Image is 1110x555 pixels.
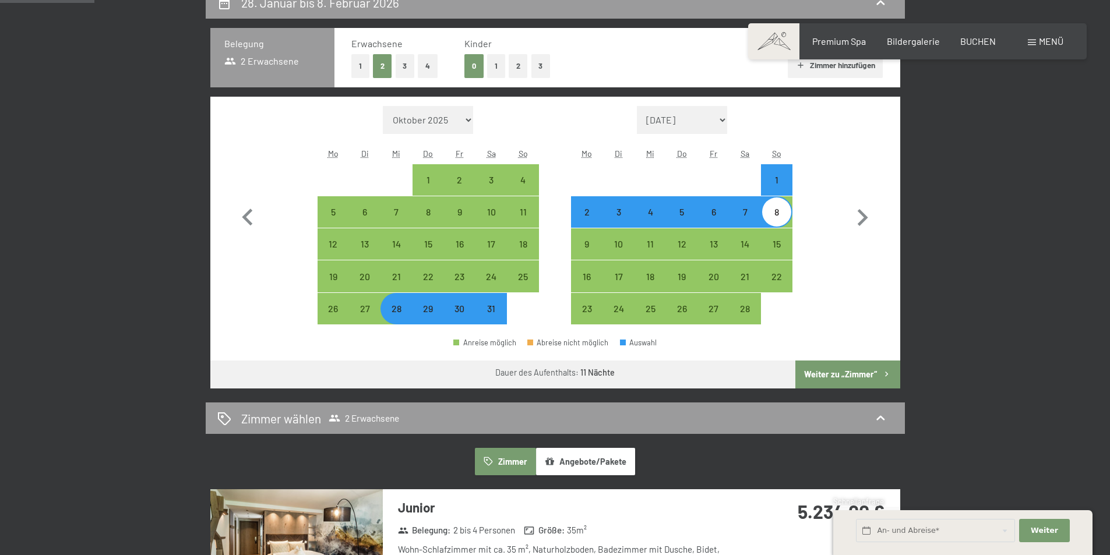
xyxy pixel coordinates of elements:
div: 22 [762,272,791,301]
div: Anreise möglich [507,228,538,260]
div: 27 [699,304,728,333]
div: 11 [508,207,537,236]
div: 2 [445,175,474,204]
div: Anreise möglich [730,228,761,260]
div: 13 [350,239,379,268]
div: Thu Jan 29 2026 [413,293,444,324]
div: 3 [604,207,633,236]
div: Sun Feb 01 2026 [761,164,792,196]
div: Sun Jan 25 2026 [507,260,538,292]
span: Erwachsene [351,38,403,49]
abbr: Sonntag [519,149,528,158]
div: Tue Jan 27 2026 [349,293,380,324]
span: Premium Spa [812,36,866,47]
div: Anreise möglich [349,228,380,260]
div: Anreise möglich [603,196,635,228]
div: Anreise möglich [444,228,475,260]
div: Anreise möglich [697,260,729,292]
div: 24 [477,272,506,301]
div: 17 [477,239,506,268]
div: 31 [477,304,506,333]
div: Anreise möglich [318,293,349,324]
div: 4 [636,207,665,236]
div: 6 [350,207,379,236]
div: Anreise möglich [349,196,380,228]
div: Fri Feb 13 2026 [697,228,729,260]
div: Tue Feb 24 2026 [603,293,635,324]
div: Wed Jan 07 2026 [380,196,412,228]
abbr: Montag [328,149,339,158]
div: Anreise möglich [380,260,412,292]
div: 16 [572,272,601,301]
div: Wed Feb 25 2026 [635,293,666,324]
div: 18 [636,272,665,301]
div: 26 [319,304,348,333]
div: Sun Feb 08 2026 [761,196,792,228]
div: 13 [699,239,728,268]
abbr: Freitag [456,149,463,158]
div: 8 [762,207,791,236]
div: Sat Feb 21 2026 [730,260,761,292]
div: 29 [414,304,443,333]
span: Schnellanfrage [833,497,884,506]
div: 27 [350,304,379,333]
button: 0 [464,54,484,78]
div: Sat Jan 17 2026 [475,228,507,260]
div: Anreise möglich [730,196,761,228]
div: Sat Jan 24 2026 [475,260,507,292]
abbr: Montag [582,149,592,158]
div: 1 [414,175,443,204]
div: Anreise möglich [571,293,602,324]
button: Nächster Monat [845,106,879,325]
div: Anreise möglich [761,228,792,260]
b: 11 Nächte [580,367,615,377]
div: Anreise möglich [380,293,412,324]
h3: Belegung [224,37,320,50]
div: 2 [572,207,601,236]
div: Thu Feb 26 2026 [666,293,697,324]
div: Dauer des Aufenthalts: [495,367,615,379]
div: Wed Jan 28 2026 [380,293,412,324]
button: Vorheriger Monat [231,106,265,325]
div: 8 [414,207,443,236]
div: Anreise möglich [413,293,444,324]
abbr: Samstag [487,149,496,158]
div: Anreise möglich [475,196,507,228]
div: Wed Feb 04 2026 [635,196,666,228]
div: Fri Jan 23 2026 [444,260,475,292]
div: 15 [414,239,443,268]
div: 12 [319,239,348,268]
div: 14 [731,239,760,268]
div: 26 [667,304,696,333]
div: 17 [604,272,633,301]
div: Fri Jan 16 2026 [444,228,475,260]
div: Tue Feb 10 2026 [603,228,635,260]
div: Mon Feb 02 2026 [571,196,602,228]
div: Anreise möglich [507,260,538,292]
div: Anreise möglich [666,196,697,228]
div: 21 [382,272,411,301]
div: 6 [699,207,728,236]
div: Wed Jan 21 2026 [380,260,412,292]
button: 2 [373,54,392,78]
div: Mon Feb 16 2026 [571,260,602,292]
div: Anreise möglich [666,293,697,324]
div: Tue Feb 17 2026 [603,260,635,292]
strong: 5.234,00 € [798,500,885,522]
div: Anreise möglich [666,228,697,260]
div: Thu Feb 05 2026 [666,196,697,228]
span: 35 m² [567,524,587,536]
div: 28 [731,304,760,333]
div: 9 [445,207,474,236]
div: Wed Feb 11 2026 [635,228,666,260]
div: 10 [604,239,633,268]
div: Anreise möglich [761,196,792,228]
abbr: Donnerstag [423,149,433,158]
div: Fri Feb 06 2026 [697,196,729,228]
div: Sat Jan 10 2026 [475,196,507,228]
div: Tue Jan 06 2026 [349,196,380,228]
div: Sun Feb 15 2026 [761,228,792,260]
div: 5 [319,207,348,236]
abbr: Freitag [710,149,717,158]
div: Sat Feb 07 2026 [730,196,761,228]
